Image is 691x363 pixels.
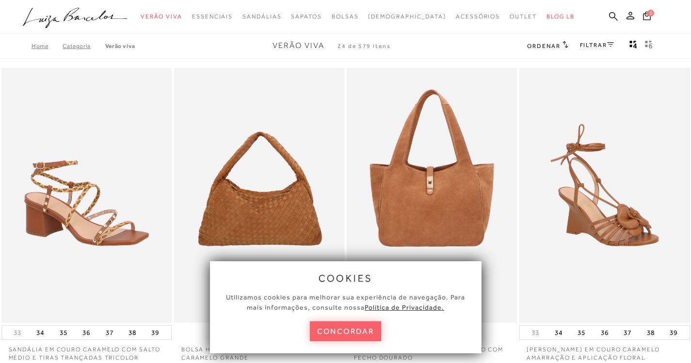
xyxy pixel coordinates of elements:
[148,326,162,339] button: 39
[456,13,500,20] span: Acessórios
[141,13,182,20] span: Verão Viva
[621,326,634,339] button: 37
[141,8,182,26] a: noSubCategoriesText
[175,69,343,322] img: BOLSA HOBO EM CAMURÇA TRESSÊ CARAMELO GRANDE
[332,8,359,26] a: noSubCategoriesText
[80,326,93,339] button: 36
[105,43,135,49] a: Verão Viva
[310,321,382,341] button: concordar
[332,13,359,20] span: Bolsas
[2,69,171,322] a: SANDÁLIA EM COURO CARAMELO COM SALTO MÉDIO E TIRAS TRANÇADAS TRICOLOR SANDÁLIA EM COURO CARAMELO ...
[63,43,105,49] a: Categoria
[175,69,343,322] a: BOLSA HOBO EM CAMURÇA TRESSÊ CARAMELO GRANDE BOLSA HOBO EM CAMURÇA TRESSÊ CARAMELO GRANDE
[575,326,588,339] button: 35
[242,8,281,26] a: noSubCategoriesText
[1,340,172,362] a: SANDÁLIA EM COURO CARAMELO COM SALTO MÉDIO E TIRAS TRANÇADAS TRICOLOR
[647,10,654,16] span: 0
[192,8,233,26] a: noSubCategoriesText
[368,8,446,26] a: noSubCategoriesText
[365,303,444,311] a: Política de Privacidade.
[580,42,614,48] a: FILTRAR
[174,340,344,362] a: BOLSA HOBO EM CAMURÇA TRESSÊ CARAMELO GRANDE
[598,326,611,339] button: 36
[644,326,658,339] button: 38
[529,328,542,337] button: 33
[57,326,70,339] button: 35
[546,8,575,26] a: BLOG LB
[456,8,500,26] a: noSubCategoriesText
[11,328,24,337] button: 33
[242,13,281,20] span: Sandálias
[510,13,537,20] span: Outlet
[520,69,689,322] img: SANDÁLIA ANABELA EM COURO CARAMELO AMARRAÇÃO E APLICAÇÃO FLORAL
[319,273,373,284] span: cookies
[273,41,324,50] span: Verão Viva
[348,69,516,322] a: BOLSA MÉDIA EM CAMURÇA CARAMELO COM FECHO DOURADO BOLSA MÉDIA EM CAMURÇA CARAMELO COM FECHO DOURADO
[33,326,47,339] button: 34
[519,340,690,362] a: [PERSON_NAME] EM COURO CARAMELO AMARRAÇÃO E APLICAÇÃO FLORAL
[226,293,465,311] span: Utilizamos cookies para melhorar sua experiência de navegação. Para mais informações, consulte nossa
[640,11,654,24] button: 0
[291,8,321,26] a: noSubCategoriesText
[627,40,640,52] button: Mostrar 4 produtos por linha
[546,13,575,20] span: BLOG LB
[103,326,116,339] button: 37
[126,326,139,339] button: 38
[368,13,446,20] span: [DEMOGRAPHIC_DATA]
[2,69,171,322] img: SANDÁLIA EM COURO CARAMELO COM SALTO MÉDIO E TIRAS TRANÇADAS TRICOLOR
[337,43,391,49] span: 24 de 579 itens
[520,69,689,322] a: SANDÁLIA ANABELA EM COURO CARAMELO AMARRAÇÃO E APLICAÇÃO FLORAL SANDÁLIA ANABELA EM COURO CARAMEL...
[348,69,516,322] img: BOLSA MÉDIA EM CAMURÇA CARAMELO COM FECHO DOURADO
[642,40,656,52] button: gridText6Desc
[527,43,560,49] span: Ordenar
[552,326,565,339] button: 34
[667,326,680,339] button: 39
[291,13,321,20] span: Sapatos
[510,8,537,26] a: noSubCategoriesText
[32,43,63,49] a: Home
[192,13,233,20] span: Essenciais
